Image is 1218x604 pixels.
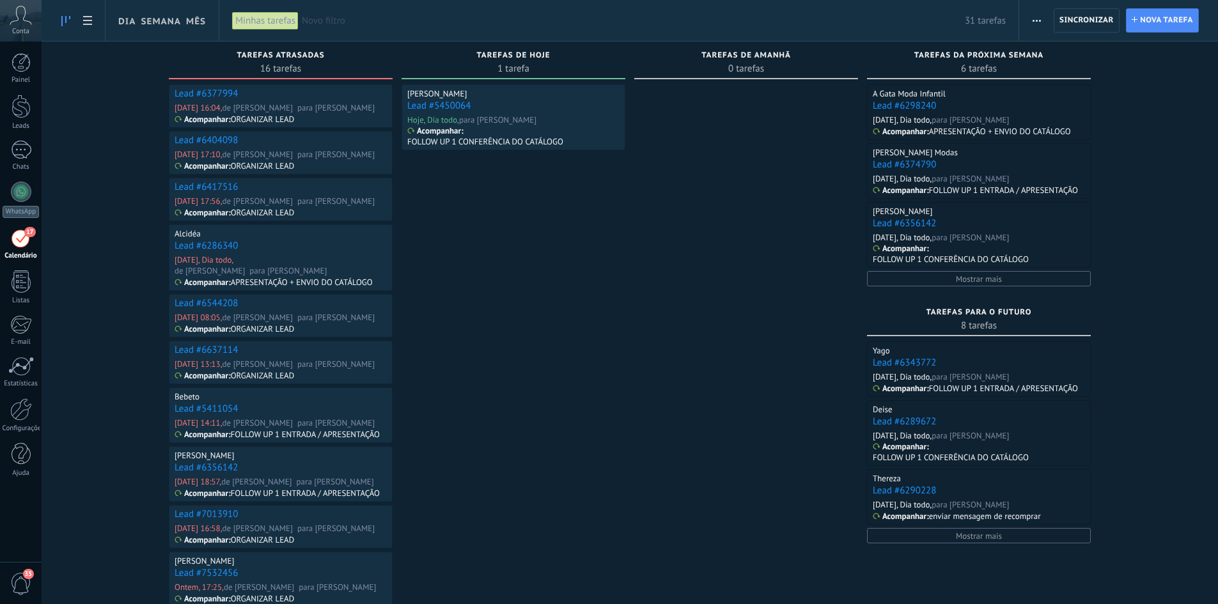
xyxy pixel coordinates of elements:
[175,403,238,415] a: Lead #5411054
[175,161,231,171] div: :
[175,196,223,206] div: [DATE] 17:56,
[231,277,373,288] p: APRESENTAÇÃO + ENVIO DO CATÁLOGO
[175,265,327,276] div: de [PERSON_NAME] para [PERSON_NAME]
[175,461,238,474] a: Lead #6356142
[231,429,380,440] p: FOLLOW UP 1 ENTRADA / APRESENTAÇÃO
[184,324,228,334] p: Acompanhar
[873,452,1029,463] p: FOLLOW UP 1 CONFERÊNCIA DO CATÁLOGO
[175,488,231,499] div: :
[882,383,926,394] p: Acompanhar
[956,530,1002,541] span: Mostrar mais
[3,424,40,433] div: Configurações
[231,160,295,171] p: ORGANIZAR LEAD
[175,324,231,334] div: :
[1059,17,1114,24] span: Sincronizar
[407,126,464,136] div: :
[3,338,40,346] div: E-mail
[873,244,929,254] div: :
[1054,8,1120,33] button: Sincronizar
[873,345,890,356] div: Yago
[175,254,233,265] div: [DATE], Dia todo,
[184,208,228,218] p: Acompanhar
[175,277,231,288] div: :
[231,488,380,499] p: FOLLOW UP 1 ENTRADA / APRESENTAÇÃO
[175,344,238,356] a: Lead #6637114
[932,173,1009,184] div: para [PERSON_NAME]
[3,469,40,477] div: Ajuda
[175,134,238,146] a: Lead #6404098
[223,102,375,113] div: de [PERSON_NAME] para [PERSON_NAME]
[882,185,926,196] p: Acompanhar
[701,51,791,60] span: Tarefas de amanhã
[223,196,375,206] div: de [PERSON_NAME] para [PERSON_NAME]
[873,404,893,415] div: Deise
[882,511,926,522] p: Acompanhar
[175,228,201,239] div: Alcidéa
[1126,8,1199,33] button: Nova tarefa
[965,15,1006,27] span: 31 tarefas
[175,567,238,579] a: Lead #7532456
[184,277,228,288] p: Acompanhar
[223,417,375,428] div: de [PERSON_NAME] para [PERSON_NAME]
[929,185,1078,196] p: FOLLOW UP 1 ENTRADA / APRESENTAÇÃO
[175,359,223,369] div: [DATE] 13:13,
[873,173,932,184] div: [DATE], Dia todo,
[231,593,295,604] p: ORGANIZAR LEAD
[873,88,946,99] div: A Gata Moda Infantil
[3,206,39,218] div: WhatsApp
[873,415,936,428] a: Lead #6289672
[175,62,386,75] span: 16 tarefas
[873,217,936,229] a: Lead #6356142
[873,185,929,196] div: :
[231,534,295,545] p: ORGANIZAR LEAD
[175,594,231,604] div: :
[914,51,1043,60] span: Tarefas da próxima semana
[175,297,238,309] a: Lead #6544208
[224,582,377,592] div: de [PERSON_NAME] para [PERSON_NAME]
[641,62,852,75] span: 0 tarefas
[175,371,231,381] div: :
[175,523,223,534] div: [DATE] 16:58,
[184,594,228,604] p: Acompanhar
[932,371,1009,382] div: para [PERSON_NAME]
[175,555,234,566] div: [PERSON_NAME]
[408,51,619,62] div: Tarefas de hoje
[641,51,852,62] div: Tarefas de amanhã
[223,312,375,323] div: de [PERSON_NAME] para [PERSON_NAME]
[882,127,926,137] p: Acompanhar
[184,161,228,171] p: Acompanhar
[175,476,221,487] div: [DATE] 18:57,
[873,232,932,243] div: [DATE], Dia todo,
[407,88,467,99] div: [PERSON_NAME]
[3,297,40,305] div: Listas
[929,511,1041,522] p: enviar mensagem de recomprar
[932,430,1009,441] div: para [PERSON_NAME]
[476,51,550,60] span: Tarefas de hoje
[407,100,471,112] a: Lead #5450064
[3,76,40,84] div: Painel
[956,274,1002,284] span: Mostrar mais
[873,430,932,441] div: [DATE], Dia todo,
[932,499,1009,510] div: para [PERSON_NAME]
[873,127,929,137] div: :
[175,181,238,193] a: Lead #6417516
[175,51,386,62] div: Tarefas atrasadas
[184,371,228,381] p: Acompanhar
[175,312,223,323] div: [DATE] 08:05,
[175,102,223,113] div: [DATE] 16:04,
[873,371,932,382] div: [DATE], Dia todo,
[873,319,1084,332] span: 8 tarefas
[882,244,926,254] p: Acompanhar
[882,442,926,452] p: Acompanhar
[232,12,299,30] div: Minhas tarefas
[223,149,375,160] div: de [PERSON_NAME] para [PERSON_NAME]
[459,114,536,125] div: para [PERSON_NAME]
[175,149,223,160] div: [DATE] 17:10,
[12,27,29,36] span: Conta
[221,476,374,487] div: de [PERSON_NAME] para [PERSON_NAME]
[873,473,901,484] div: Thereza
[23,569,34,579] span: 35
[175,391,199,402] div: Bebeto
[184,488,228,499] p: Acompanhar
[929,126,1071,137] p: APRESENTAÇÃO + ENVIO DO CATÁLOGO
